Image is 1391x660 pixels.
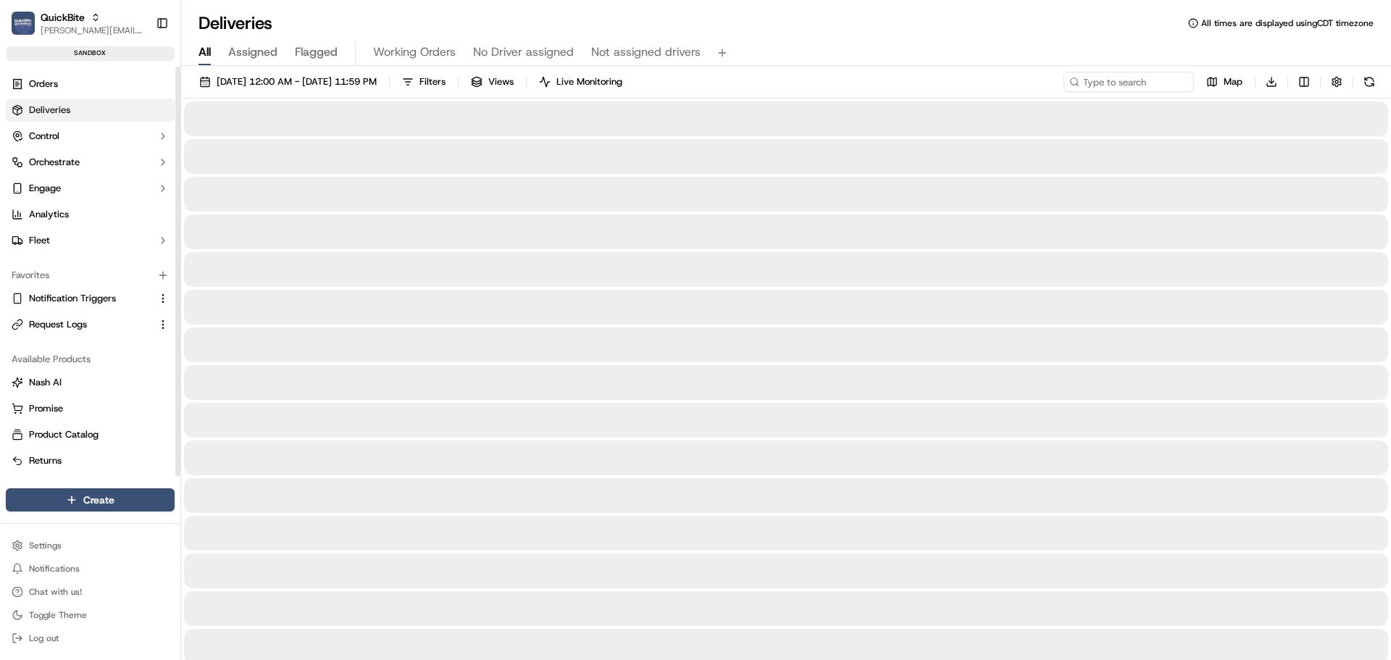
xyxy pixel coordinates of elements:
a: Nash AI [12,376,169,389]
span: Nash AI [29,376,62,389]
span: [DATE] 12:00 AM - [DATE] 11:59 PM [217,75,377,88]
span: Promise [29,402,63,415]
span: All times are displayed using CDT timezone [1201,17,1374,29]
button: Product Catalog [6,423,175,446]
span: Settings [29,540,62,551]
button: Filters [396,72,452,92]
span: Fleet [29,234,50,247]
span: Analytics [29,208,69,221]
span: No Driver assigned [473,43,574,61]
input: Type to search [1064,72,1194,92]
button: Toggle Theme [6,605,175,625]
span: Create [83,493,114,507]
div: sandbox [6,46,175,61]
button: Chat with us! [6,582,175,602]
button: QuickBite [41,10,85,25]
button: Returns [6,449,175,472]
span: Deliveries [29,104,70,117]
button: Control [6,125,175,148]
button: Log out [6,628,175,648]
span: Control [29,130,59,143]
span: Notification Triggers [29,292,116,305]
a: Returns [12,454,169,467]
button: Request Logs [6,313,175,336]
span: Views [488,75,514,88]
span: All [199,43,211,61]
a: Analytics [6,203,175,226]
span: Returns [29,454,62,467]
span: Log out [29,632,59,644]
button: [PERSON_NAME][EMAIL_ADDRESS][DOMAIN_NAME] [41,25,144,36]
a: Request Logs [12,318,151,331]
span: Filters [419,75,446,88]
span: Assigned [228,43,277,61]
button: Create [6,488,175,511]
button: Map [1200,72,1249,92]
div: Favorites [6,264,175,287]
button: QuickBiteQuickBite[PERSON_NAME][EMAIL_ADDRESS][DOMAIN_NAME] [6,6,150,41]
a: Promise [12,402,169,415]
span: Map [1224,75,1242,88]
button: Orchestrate [6,151,175,174]
button: Live Monitoring [532,72,629,92]
span: Engage [29,182,61,195]
img: QuickBite [12,12,35,35]
a: Product Catalog [12,428,169,441]
span: Chat with us! [29,586,82,598]
div: Available Products [6,348,175,371]
span: Product Catalog [29,428,99,441]
button: Notification Triggers [6,287,175,310]
button: Views [464,72,520,92]
button: Notifications [6,559,175,579]
a: Deliveries [6,99,175,122]
span: Not assigned drivers [591,43,701,61]
button: Engage [6,177,175,200]
a: Notification Triggers [12,292,151,305]
span: Notifications [29,563,80,575]
button: Fleet [6,229,175,252]
button: Nash AI [6,371,175,394]
span: Orders [29,78,58,91]
span: Working Orders [373,43,456,61]
button: Promise [6,397,175,420]
button: [DATE] 12:00 AM - [DATE] 11:59 PM [193,72,383,92]
button: Settings [6,535,175,556]
a: Orders [6,72,175,96]
span: Live Monitoring [556,75,622,88]
h1: Deliveries [199,12,272,35]
span: Orchestrate [29,156,80,169]
span: Request Logs [29,318,87,331]
button: Refresh [1359,72,1379,92]
span: Toggle Theme [29,609,87,621]
span: Flagged [295,43,338,61]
